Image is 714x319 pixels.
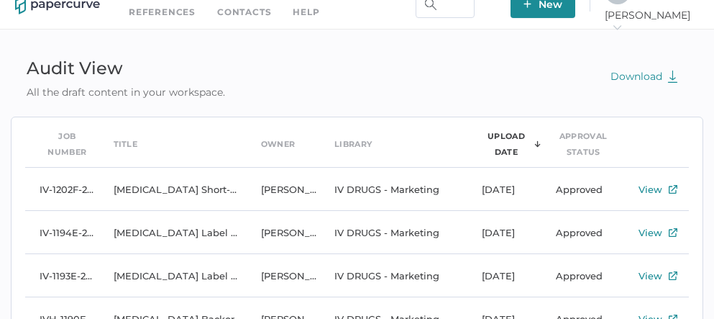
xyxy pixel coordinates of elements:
div: All the draft content in your workspace. [11,84,241,100]
div: Job Number [40,128,95,160]
div: Audit View [11,53,241,84]
td: IV-1193E-2025.09.19-2.0 [25,254,99,297]
td: IV DRUGS - Marketing [320,211,467,254]
div: Upload Date [482,128,531,160]
td: IV DRUGS - Marketing [320,254,467,297]
div: Title [114,136,138,152]
div: Library [334,136,372,152]
img: download-green.2f70a7b3.svg [667,70,678,83]
td: IV DRUGS - Marketing [320,168,467,211]
a: Contacts [217,4,271,20]
td: Approved [541,211,615,254]
td: [PERSON_NAME] [247,211,321,254]
span: [PERSON_NAME] [605,9,699,35]
div: help [293,4,319,20]
img: sorting-arrow-down.c3f0a1d0.svg [534,140,541,148]
div: View [639,181,662,198]
i: arrow_right [612,22,622,32]
div: Approval Status [556,128,611,160]
td: [MEDICAL_DATA] Label Notice [DATE] EN [99,254,247,297]
td: IV-1194E-2025.09.19-2.0 [25,211,99,254]
td: [DATE] [467,168,541,211]
td: Approved [541,168,615,211]
a: References [129,4,196,20]
span: Download [610,70,678,83]
td: [DATE] [467,254,541,297]
td: [DATE] [467,211,541,254]
img: external-link-icon.7ec190a1.svg [669,271,677,280]
img: external-link-icon.7ec190a1.svg [669,228,677,237]
div: View [639,224,662,241]
td: [PERSON_NAME] [247,254,321,297]
td: IV-1202F-2025.09.23-2.0 [25,168,99,211]
td: [MEDICAL_DATA] Label Notice [DATE] FR [99,211,247,254]
td: [PERSON_NAME] [247,168,321,211]
td: Approved [541,254,615,297]
button: Download [596,63,692,90]
td: [MEDICAL_DATA] Short-Dated Notice [DATE] FR [99,168,247,211]
div: View [639,267,662,284]
img: external-link-icon.7ec190a1.svg [669,185,677,194]
div: Owner [261,136,296,152]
